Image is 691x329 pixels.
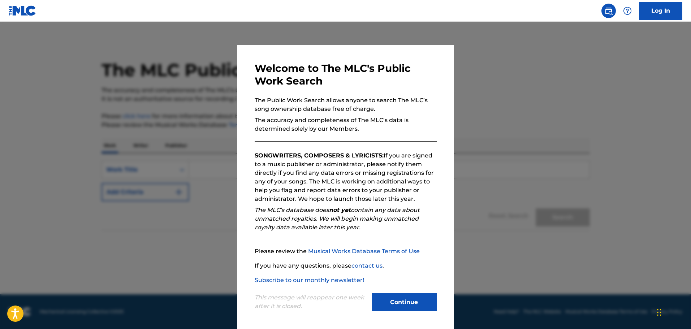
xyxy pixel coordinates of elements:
button: Continue [372,293,437,311]
img: MLC Logo [9,5,36,16]
a: Log In [639,2,682,20]
p: If you are signed to a music publisher or administrator, please notify them directly if you find ... [255,151,437,203]
div: Help [620,4,635,18]
em: The MLC’s database does contain any data about unmatched royalties. We will begin making unmatche... [255,207,420,231]
a: Subscribe to our monthly newsletter! [255,277,364,283]
a: Public Search [601,4,616,18]
a: contact us [351,262,383,269]
p: The Public Work Search allows anyone to search The MLC’s song ownership database free of charge. [255,96,437,113]
p: Please review the [255,247,437,256]
p: This message will reappear one week after it is closed. [255,293,367,311]
iframe: Chat Widget [655,294,691,329]
strong: not yet [329,207,351,213]
h3: Welcome to The MLC's Public Work Search [255,62,437,87]
strong: SONGWRITERS, COMPOSERS & LYRICISTS: [255,152,384,159]
div: Drag [657,302,661,323]
img: search [604,7,613,15]
p: The accuracy and completeness of The MLC’s data is determined solely by our Members. [255,116,437,133]
a: Musical Works Database Terms of Use [308,248,420,255]
img: help [623,7,632,15]
p: If you have any questions, please . [255,261,437,270]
